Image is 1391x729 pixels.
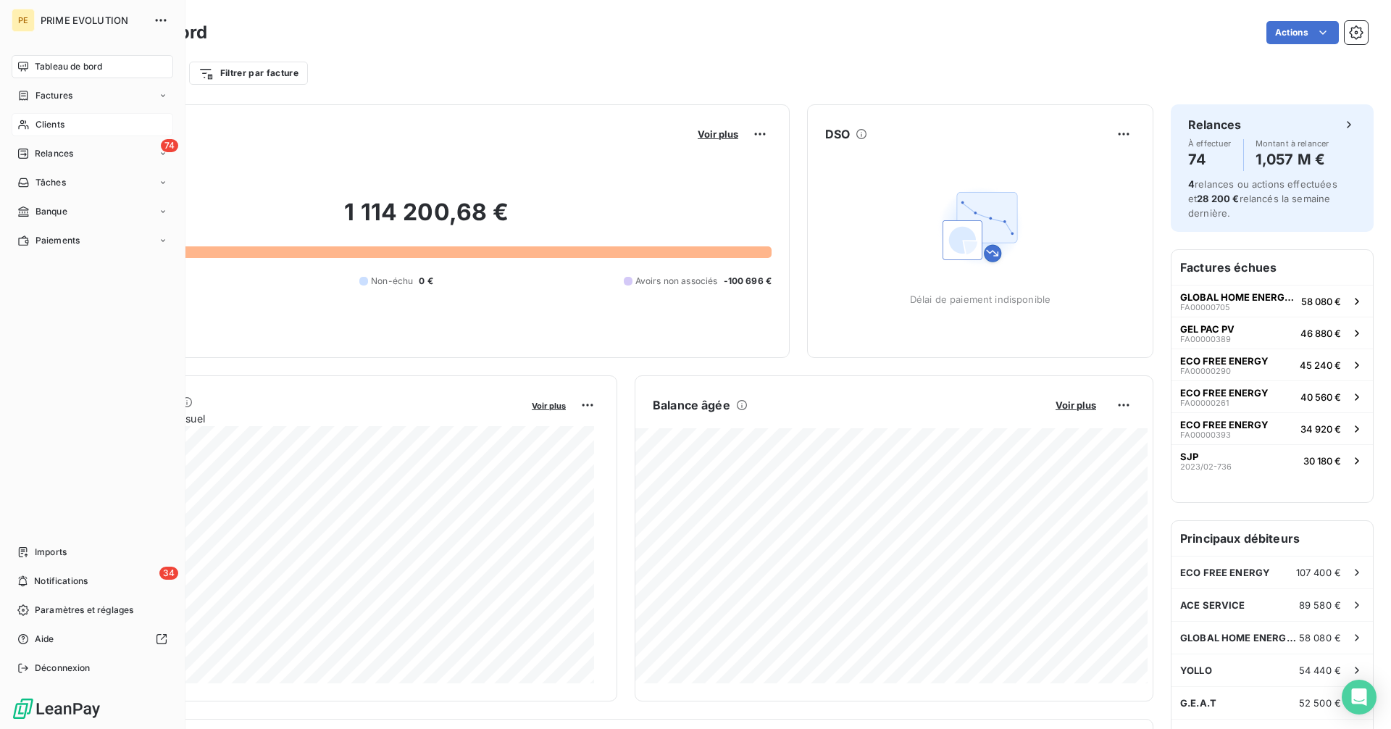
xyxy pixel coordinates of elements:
[1188,178,1195,190] span: 4
[161,139,178,152] span: 74
[1299,632,1341,643] span: 58 080 €
[35,633,54,646] span: Aide
[527,399,570,412] button: Voir plus
[35,118,64,131] span: Clients
[12,628,173,651] a: Aide
[1180,387,1269,399] span: ECO FREE ENERGY
[1303,455,1341,467] span: 30 180 €
[1171,285,1373,317] button: GLOBAL HOME ENERGY - BHM ECOFA0000070558 080 €
[1188,148,1232,171] h4: 74
[419,275,433,288] span: 0 €
[1188,178,1337,219] span: relances ou actions effectuées et relancés la semaine dernière.
[34,575,88,588] span: Notifications
[35,546,67,559] span: Imports
[825,125,850,143] h6: DSO
[1188,139,1232,148] span: À effectuer
[1296,567,1341,578] span: 107 400 €
[1180,599,1245,611] span: ACE SERVICE
[1051,399,1100,412] button: Voir plus
[1301,296,1341,307] span: 58 080 €
[635,275,718,288] span: Avoirs non associés
[698,128,738,140] span: Voir plus
[1180,665,1212,676] span: YOLLO
[1171,412,1373,444] button: ECO FREE ENERGYFA0000039334 920 €
[653,396,730,414] h6: Balance âgée
[1180,419,1269,430] span: ECO FREE ENERGY
[1299,697,1341,709] span: 52 500 €
[35,60,102,73] span: Tableau de bord
[693,128,743,141] button: Voir plus
[1180,323,1235,335] span: GEL PAC PV
[35,604,133,617] span: Paramètres et réglages
[1180,355,1269,367] span: ECO FREE ENERGY
[35,662,91,675] span: Déconnexion
[1256,148,1329,171] h4: 1,057 M €
[1266,21,1339,44] button: Actions
[1180,303,1230,312] span: FA00000705
[1300,391,1341,403] span: 40 560 €
[35,234,80,247] span: Paiements
[1300,359,1341,371] span: 45 240 €
[1299,665,1341,676] span: 54 440 €
[35,147,73,160] span: Relances
[371,275,413,288] span: Non-échu
[532,401,566,411] span: Voir plus
[1180,451,1198,462] span: SJP
[1171,317,1373,349] button: GEL PAC PVFA0000038946 880 €
[12,9,35,32] div: PE
[910,293,1051,305] span: Délai de paiement indisponible
[35,89,72,102] span: Factures
[1171,349,1373,380] button: ECO FREE ENERGYFA0000029045 240 €
[1342,680,1377,715] div: Open Intercom Messenger
[1056,399,1096,411] span: Voir plus
[1180,335,1231,343] span: FA00000389
[12,697,101,720] img: Logo LeanPay
[1180,567,1270,578] span: ECO FREE ENERGY
[1197,193,1239,204] span: 28 200 €
[1180,462,1232,471] span: 2023/02-736
[1171,380,1373,412] button: ECO FREE ENERGYFA0000026140 560 €
[1300,328,1341,339] span: 46 880 €
[159,567,178,580] span: 34
[724,275,772,288] span: -100 696 €
[189,62,308,85] button: Filtrer par facture
[1256,139,1329,148] span: Montant à relancer
[934,180,1027,273] img: Empty state
[1300,423,1341,435] span: 34 920 €
[1171,250,1373,285] h6: Factures échues
[1180,632,1299,643] span: GLOBAL HOME ENERGY - BHM ECO
[35,176,66,189] span: Tâches
[1180,367,1231,375] span: FA00000290
[1180,697,1216,709] span: G.E.A.T
[35,205,67,218] span: Banque
[1171,444,1373,476] button: SJP2023/02-73630 180 €
[1180,430,1231,439] span: FA00000393
[1180,291,1295,303] span: GLOBAL HOME ENERGY - BHM ECO
[1180,399,1229,407] span: FA00000261
[1188,116,1241,133] h6: Relances
[41,14,145,26] span: PRIME EVOLUTION
[82,411,522,426] span: Chiffre d'affaires mensuel
[1171,521,1373,556] h6: Principaux débiteurs
[1299,599,1341,611] span: 89 580 €
[82,198,772,241] h2: 1 114 200,68 €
